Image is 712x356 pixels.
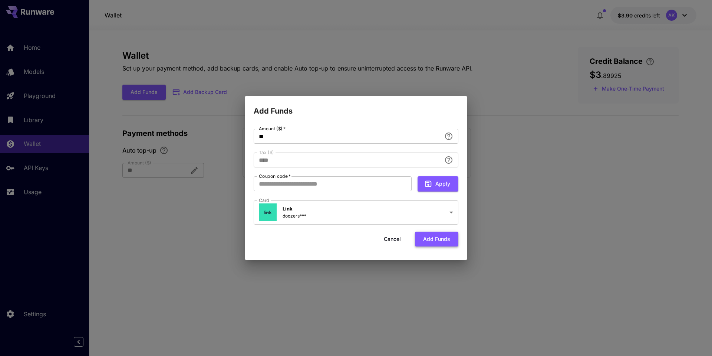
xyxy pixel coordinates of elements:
[415,232,458,247] button: Add funds
[376,232,409,247] button: Cancel
[283,205,306,213] p: Link
[259,125,286,132] label: Amount ($)
[259,173,291,179] label: Coupon code
[418,176,458,192] button: Apply
[259,197,269,203] label: Card
[245,96,467,117] h2: Add Funds
[259,149,274,156] label: Tax ($)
